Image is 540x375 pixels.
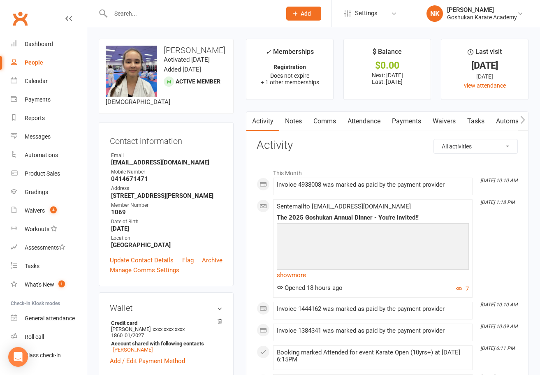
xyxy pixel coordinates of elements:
[270,72,309,79] span: Does not expire
[11,53,87,72] a: People
[286,7,321,21] button: Add
[449,61,521,70] div: [DATE]
[108,8,276,19] input: Search...
[176,78,220,85] span: Active member
[11,309,87,328] a: General attendance kiosk mode
[111,159,222,166] strong: [EMAIL_ADDRESS][DOMAIN_NAME]
[25,244,65,251] div: Assessments
[277,327,469,334] div: Invoice 1384341 was marked as paid by the payment provider
[480,345,515,351] i: [DATE] 6:11 PM
[111,225,222,232] strong: [DATE]
[257,164,518,178] li: This Month
[58,280,65,287] span: 1
[111,168,222,176] div: Mobile Number
[447,14,517,21] div: Goshukan Karate Academy
[490,112,539,131] a: Automations
[182,255,194,265] a: Flag
[25,41,53,47] div: Dashboard
[25,189,48,195] div: Gradings
[25,333,44,340] div: Roll call
[11,328,87,346] a: Roll call
[111,201,222,209] div: Member Number
[11,201,87,220] a: Waivers 4
[111,152,222,160] div: Email
[113,347,153,353] a: [PERSON_NAME]
[111,208,222,216] strong: 1069
[342,112,386,131] a: Attendance
[11,164,87,183] a: Product Sales
[351,72,423,85] p: Next: [DATE] Last: [DATE]
[277,284,343,292] span: Opened 18 hours ago
[25,263,39,269] div: Tasks
[468,46,502,61] div: Last visit
[164,66,201,73] time: Added [DATE]
[164,56,210,63] time: Activated [DATE]
[456,284,469,294] button: 7
[11,109,87,127] a: Reports
[461,112,490,131] a: Tasks
[111,340,218,347] strong: Account shared with following contacts
[110,303,222,312] h3: Wallet
[25,352,61,359] div: Class check-in
[373,46,402,61] div: $ Balance
[386,112,427,131] a: Payments
[111,185,222,192] div: Address
[355,4,378,23] span: Settings
[11,146,87,164] a: Automations
[106,98,170,106] span: [DEMOGRAPHIC_DATA]
[25,315,75,322] div: General attendance
[447,6,517,14] div: [PERSON_NAME]
[11,275,87,294] a: What's New1
[449,72,521,81] div: [DATE]
[111,218,222,226] div: Date of Birth
[8,347,28,367] div: Open Intercom Messenger
[111,326,185,338] span: xxxx xxxx xxxx 1860
[261,79,319,86] span: + 1 other memberships
[202,255,222,265] a: Archive
[480,199,515,205] i: [DATE] 1:18 PM
[25,78,48,84] div: Calendar
[110,133,222,146] h3: Contact information
[246,112,279,131] a: Activity
[11,220,87,238] a: Workouts
[106,46,157,97] img: image1710145322.png
[279,112,308,131] a: Notes
[11,238,87,257] a: Assessments
[25,207,45,214] div: Waivers
[125,332,144,338] span: 01/2027
[427,112,461,131] a: Waivers
[25,152,58,158] div: Automations
[11,346,87,365] a: Class kiosk mode
[480,324,517,329] i: [DATE] 10:09 AM
[111,175,222,183] strong: 0414671471
[266,48,271,56] i: ✓
[110,356,185,366] a: Add / Edit Payment Method
[25,59,43,66] div: People
[277,349,469,363] div: Booking marked Attended for event Karate Open (10yrs+) at [DATE] 6:15PM
[277,181,469,188] div: Invoice 4938008 was marked as paid by the payment provider
[351,61,423,70] div: $0.00
[10,8,30,29] a: Clubworx
[11,183,87,201] a: Gradings
[277,306,469,312] div: Invoice 1444162 was marked as paid by the payment provider
[50,206,57,213] span: 4
[111,192,222,199] strong: [STREET_ADDRESS][PERSON_NAME]
[111,320,218,326] strong: Credit card
[11,257,87,275] a: Tasks
[25,133,51,140] div: Messages
[464,82,506,89] a: view attendance
[266,46,314,62] div: Memberships
[301,10,311,17] span: Add
[110,255,174,265] a: Update Contact Details
[25,115,45,121] div: Reports
[480,302,517,308] i: [DATE] 10:10 AM
[110,319,222,354] li: [PERSON_NAME]
[106,46,227,55] h3: [PERSON_NAME]
[11,127,87,146] a: Messages
[25,281,54,288] div: What's New
[25,170,60,177] div: Product Sales
[25,226,49,232] div: Workouts
[257,139,518,152] h3: Activity
[277,203,411,210] span: Sent email to [EMAIL_ADDRESS][DOMAIN_NAME]
[308,112,342,131] a: Comms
